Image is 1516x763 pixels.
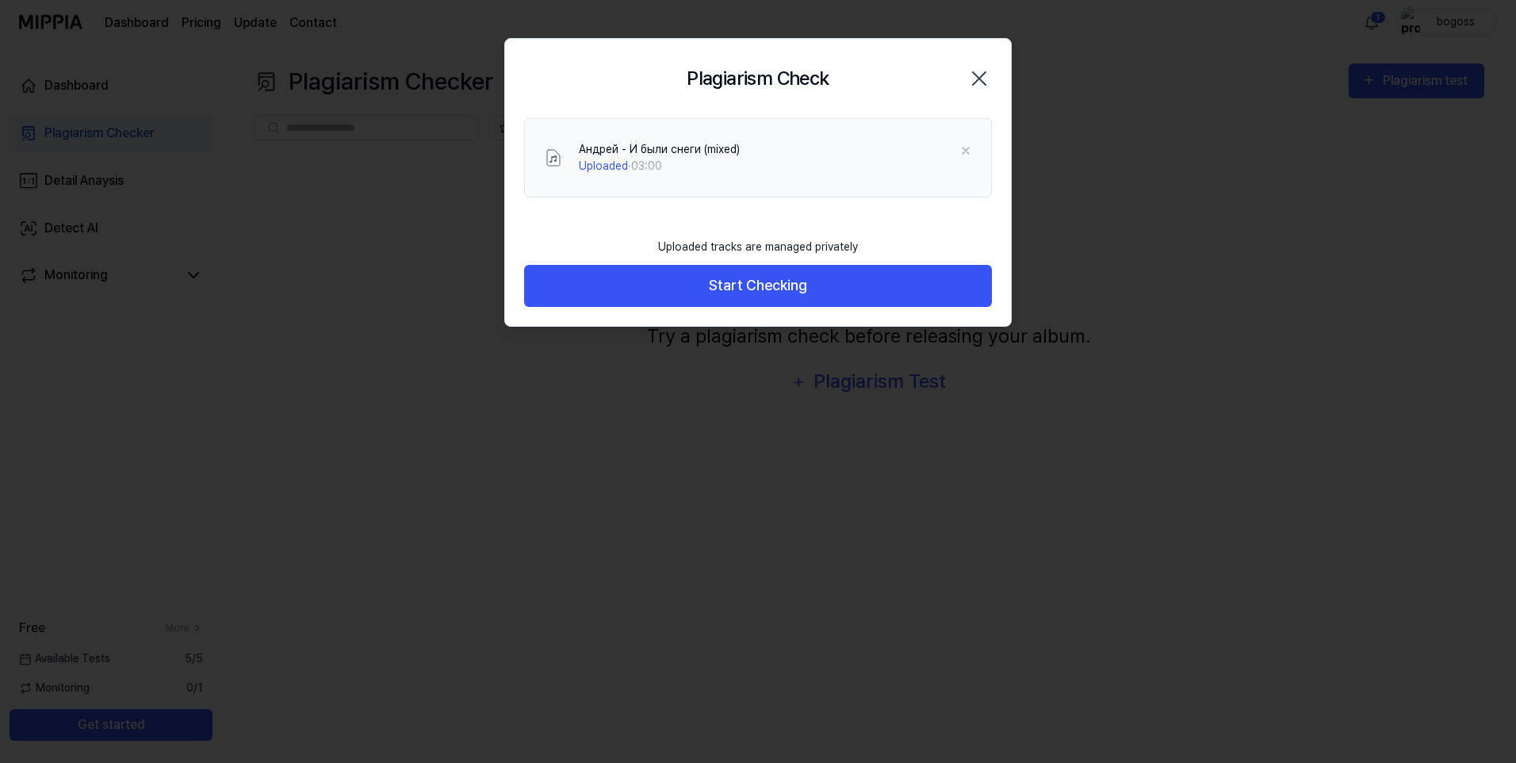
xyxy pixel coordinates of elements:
button: Start Checking [524,265,992,307]
div: Uploaded tracks are managed privately [649,229,867,265]
div: · 03:00 [579,158,740,174]
div: Андрей - И были снеги (mixed) [579,141,740,158]
h2: Plagiarism Check [687,64,829,93]
img: File Select [544,148,563,167]
span: Uploaded [579,159,628,172]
